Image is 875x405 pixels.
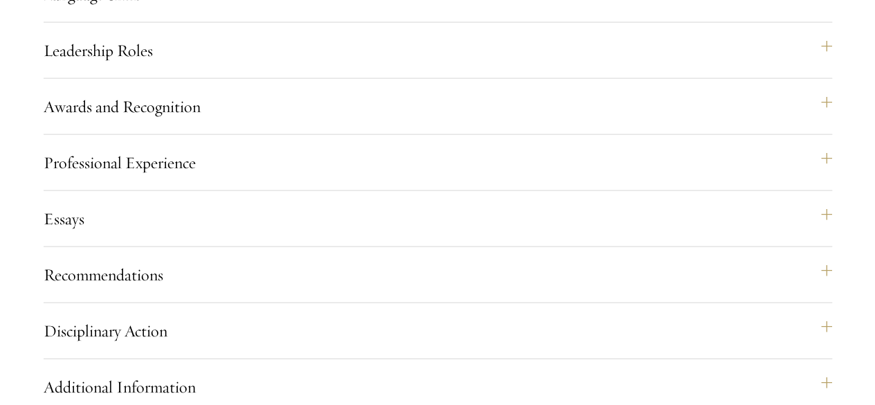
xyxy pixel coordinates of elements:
[44,258,832,291] button: Recommendations
[44,146,832,179] button: Professional Experience
[44,90,832,123] button: Awards and Recognition
[44,34,832,67] button: Leadership Roles
[44,202,832,235] button: Essays
[44,370,832,404] button: Additional Information
[44,314,832,348] button: Disciplinary Action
